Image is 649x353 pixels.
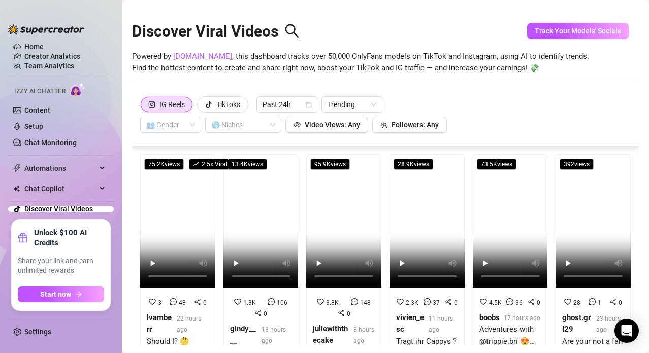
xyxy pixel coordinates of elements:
[489,299,502,306] span: 4.5K
[535,27,621,35] span: Track Your Models' Socials
[205,101,212,108] span: tik-tok
[396,313,424,334] strong: vivien_esc
[193,161,199,167] span: rise
[158,299,161,306] span: 3
[328,97,376,112] span: Trending
[24,48,106,64] a: Creator Analytics
[347,310,350,317] span: 0
[268,298,275,305] span: message
[306,101,312,108] span: calendar
[24,43,44,51] a: Home
[24,160,96,176] span: Automations
[24,62,74,70] a: Team Analytics
[234,298,241,305] span: heart
[326,299,339,306] span: 3.8K
[24,328,51,336] a: Settings
[228,159,267,170] span: 13.4K views
[75,291,82,298] span: arrow-right
[189,159,232,170] span: 2.5 x Viral
[564,298,571,305] span: heart
[262,326,286,344] span: 18 hours ago
[454,299,458,306] span: 0
[194,298,201,305] span: share-alt
[429,315,453,333] span: 11 hours ago
[313,324,348,345] strong: juliewiththecake
[13,164,21,172] span: thunderbolt
[351,298,358,305] span: message
[24,122,43,130] a: Setup
[562,313,591,334] strong: ghost.grl29
[527,23,629,39] button: Track Your Models' Socials
[305,121,360,129] span: Video Views: Any
[170,298,177,305] span: message
[18,256,104,276] span: Share your link and earn unlimited rewards
[8,24,84,34] img: logo-BBDzfeDw.svg
[480,298,487,305] span: heart
[397,298,404,305] span: heart
[254,309,262,316] span: share-alt
[317,298,324,305] span: heart
[380,121,387,128] span: team
[13,185,20,192] img: Chat Copilot
[277,299,287,306] span: 106
[40,290,71,298] span: Start now
[264,310,267,317] span: 0
[614,319,639,343] div: Open Intercom Messenger
[394,159,433,170] span: 28.9K views
[294,121,301,128] span: eye
[619,299,622,306] span: 0
[433,299,440,306] span: 37
[147,313,172,334] strong: lvamberr
[589,298,596,305] span: message
[284,23,300,39] span: search
[173,52,232,61] a: [DOMAIN_NAME]
[18,286,104,302] button: Start nowarrow-right
[528,298,535,305] span: share-alt
[144,159,184,170] span: 75.2K views
[159,97,185,112] div: IG Reels
[24,181,96,197] span: Chat Copilot
[479,324,541,347] div: Adventures with @trippie.bri 😍🫠 🐆
[353,326,374,344] span: 8 hours ago
[338,309,345,316] span: share-alt
[34,228,104,248] strong: Unlock $100 AI Credits
[392,121,439,129] span: Followers: Any
[573,299,580,306] span: 28
[216,97,240,112] div: TikToks
[310,159,350,170] span: 95.9K views
[148,101,155,108] span: instagram
[243,299,256,306] span: 1.3K
[537,299,540,306] span: 0
[132,51,589,75] span: Powered by , this dashboard tracks over 50,000 OnlyFans models on TikTok and Instagram, using AI ...
[424,298,431,305] span: message
[560,159,594,170] span: 392 views
[515,299,523,306] span: 36
[506,298,513,305] span: message
[230,324,256,345] strong: gindy____
[596,315,621,333] span: 23 hours ago
[24,106,50,114] a: Content
[609,298,616,305] span: share-alt
[147,336,209,348] div: Should I? 🤔
[504,314,540,322] span: 17 hours ago
[24,205,93,213] a: Discover Viral Videos
[263,97,311,112] span: Past 24h
[360,299,371,306] span: 148
[598,299,601,306] span: 1
[14,87,66,96] span: Izzy AI Chatter
[18,233,28,243] span: gift
[24,138,77,147] a: Chat Monitoring
[149,298,156,305] span: heart
[406,299,418,306] span: 2.3K
[179,299,186,306] span: 48
[285,117,368,133] button: Video Views: Any
[177,315,201,333] span: 22 hours ago
[132,22,300,41] h2: Discover Viral Videos
[203,299,207,306] span: 0
[479,313,500,322] strong: boobs
[372,117,447,133] button: Followers: Any
[477,159,516,170] span: 73.5K views
[445,298,452,305] span: share-alt
[70,83,85,97] img: AI Chatter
